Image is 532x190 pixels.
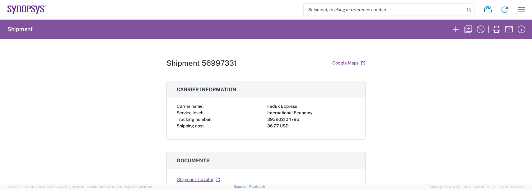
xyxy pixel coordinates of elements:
span: Service level: [177,110,203,115]
div: 393802104796 [267,116,355,123]
a: Google Maps [332,58,366,69]
span: Tracking number: [177,117,212,122]
span: Carrier information [177,87,236,93]
span: Carrier name: [177,104,203,109]
h2: Shipment [7,26,33,33]
span: Server: 2025.20.0-710e05ee653 [7,185,84,189]
div: International Economy [267,110,355,116]
a: Support [234,185,250,188]
div: FedEx Express [267,103,355,110]
a: Feedback [249,185,265,188]
h1: Shipment 56997331 [166,59,237,68]
span: [DATE] 09:51:04 [59,185,84,189]
span: Documents [177,158,210,164]
span: Client: 2025.20.0-8b113f4 [87,185,152,189]
span: [DATE] 10:16:38 [128,185,152,189]
span: Copyright © [DATE]-[DATE] Agistix Inc., All Rights Reserved [429,184,525,190]
span: Shipping cost [177,123,204,128]
div: 36.27 USD [267,123,355,129]
input: Shipment, tracking or reference number [304,4,465,16]
a: Shipment Traveler [177,174,220,185]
